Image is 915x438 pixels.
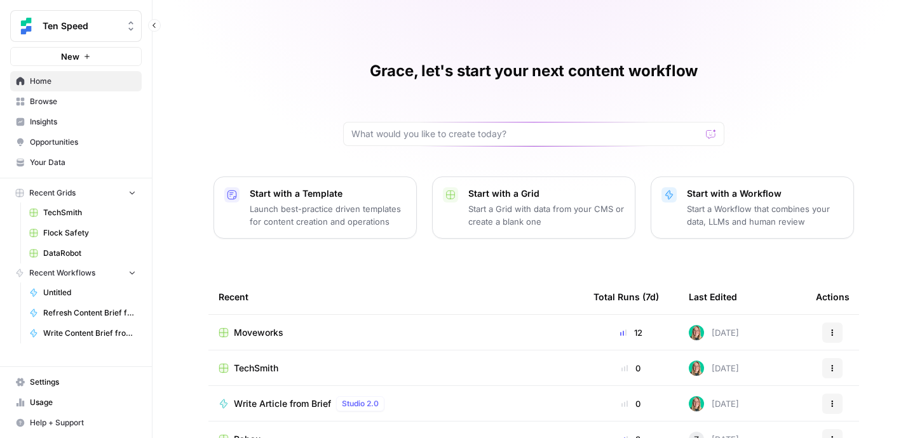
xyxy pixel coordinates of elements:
[10,413,142,433] button: Help + Support
[43,328,136,339] span: Write Content Brief from Keyword [DEV]
[593,362,668,375] div: 0
[10,71,142,91] a: Home
[689,396,704,411] img: clj2pqnt5d80yvglzqbzt3r6x08a
[24,202,142,223] a: TechSmith
[24,303,142,323] a: Refresh Content Brief from Keyword [DEV]
[213,176,417,239] button: Start with a TemplateLaunch best-practice driven templates for content creation and operations
[43,287,136,298] span: Untitled
[30,417,136,428] span: Help + Support
[593,326,668,339] div: 12
[30,136,136,148] span: Opportunities
[593,397,668,410] div: 0
[24,323,142,343] a: Write Content Brief from Keyword [DEV]
[816,279,850,314] div: Actions
[24,282,142,303] a: Untitled
[689,396,739,411] div: [DATE]
[219,362,573,375] a: TechSmith
[29,267,95,279] span: Recent Workflows
[10,47,142,66] button: New
[10,152,142,173] a: Your Data
[43,307,136,319] span: Refresh Content Brief from Keyword [DEV]
[234,362,278,375] span: TechSmith
[468,202,625,228] p: Start a Grid with data from your CMS or create a blank one
[689,325,704,340] img: clj2pqnt5d80yvglzqbzt3r6x08a
[10,10,142,42] button: Workspace: Ten Speed
[61,50,79,63] span: New
[43,20,119,32] span: Ten Speed
[30,96,136,107] span: Browse
[250,202,406,228] p: Launch best-practice driven templates for content creation and operations
[234,397,331,410] span: Write Article from Brief
[43,248,136,259] span: DataRobot
[687,202,843,228] p: Start a Workflow that combines your data, LLMs and human review
[10,372,142,392] a: Settings
[342,398,379,409] span: Studio 2.0
[10,91,142,112] a: Browse
[30,397,136,408] span: Usage
[43,207,136,218] span: TechSmith
[10,183,142,202] button: Recent Grids
[30,376,136,388] span: Settings
[15,15,37,37] img: Ten Speed Logo
[689,361,704,376] img: clj2pqnt5d80yvglzqbzt3r6x08a
[10,392,142,413] a: Usage
[351,128,701,140] input: What would you like to create today?
[30,76,136,87] span: Home
[689,279,737,314] div: Last Edited
[29,187,76,199] span: Recent Grids
[219,396,573,411] a: Write Article from BriefStudio 2.0
[30,116,136,128] span: Insights
[370,61,698,81] h1: Grace, let's start your next content workflow
[10,263,142,282] button: Recent Workflows
[689,325,739,340] div: [DATE]
[30,157,136,168] span: Your Data
[689,361,739,376] div: [DATE]
[43,227,136,239] span: Flock Safety
[10,112,142,132] a: Insights
[219,326,573,339] a: Moveworks
[250,187,406,200] p: Start with a Template
[593,279,659,314] div: Total Runs (7d)
[219,279,573,314] div: Recent
[10,132,142,152] a: Opportunities
[687,187,843,200] p: Start with a Workflow
[24,223,142,243] a: Flock Safety
[234,326,283,339] span: Moveworks
[651,176,854,239] button: Start with a WorkflowStart a Workflow that combines your data, LLMs and human review
[432,176,635,239] button: Start with a GridStart a Grid with data from your CMS or create a blank one
[468,187,625,200] p: Start with a Grid
[24,243,142,263] a: DataRobot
